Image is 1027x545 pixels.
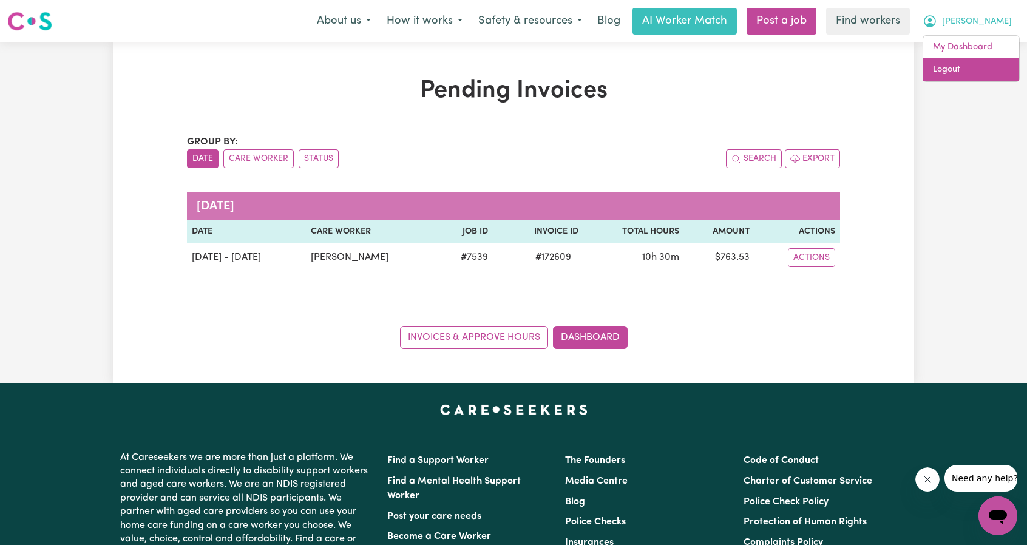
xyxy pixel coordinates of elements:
[565,517,626,527] a: Police Checks
[437,220,493,243] th: Job ID
[978,496,1017,535] iframe: Button to launch messaging window
[744,456,819,465] a: Code of Conduct
[493,220,583,243] th: Invoice ID
[470,8,590,34] button: Safety & resources
[747,8,816,35] a: Post a job
[387,476,521,501] a: Find a Mental Health Support Worker
[744,497,829,507] a: Police Check Policy
[726,149,782,168] button: Search
[565,497,585,507] a: Blog
[642,252,679,262] span: 10 hours 30 minutes
[7,7,52,35] a: Careseekers logo
[915,8,1020,34] button: My Account
[528,250,578,265] span: # 172609
[684,243,754,272] td: $ 763.53
[187,76,840,106] h1: Pending Invoices
[923,35,1020,82] div: My Account
[306,243,438,272] td: [PERSON_NAME]
[565,456,625,465] a: The Founders
[187,192,840,220] caption: [DATE]
[437,243,493,272] td: # 7539
[187,243,306,272] td: [DATE] - [DATE]
[387,512,481,521] a: Post your care needs
[915,467,940,492] iframe: Close message
[788,248,835,267] button: Actions
[632,8,737,35] a: AI Worker Match
[306,220,438,243] th: Care Worker
[785,149,840,168] button: Export
[387,532,491,541] a: Become a Care Worker
[7,10,52,32] img: Careseekers logo
[942,15,1012,29] span: [PERSON_NAME]
[440,405,588,415] a: Careseekers home page
[553,326,628,349] a: Dashboard
[590,8,628,35] a: Blog
[944,465,1017,492] iframe: Message from company
[187,220,306,243] th: Date
[684,220,754,243] th: Amount
[187,149,219,168] button: sort invoices by date
[565,476,628,486] a: Media Centre
[387,456,489,465] a: Find a Support Worker
[744,476,872,486] a: Charter of Customer Service
[7,8,73,18] span: Need any help?
[187,137,238,147] span: Group by:
[923,58,1019,81] a: Logout
[826,8,910,35] a: Find workers
[400,326,548,349] a: Invoices & Approve Hours
[754,220,840,243] th: Actions
[744,517,867,527] a: Protection of Human Rights
[223,149,294,168] button: sort invoices by care worker
[299,149,339,168] button: sort invoices by paid status
[583,220,684,243] th: Total Hours
[379,8,470,34] button: How it works
[923,36,1019,59] a: My Dashboard
[309,8,379,34] button: About us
